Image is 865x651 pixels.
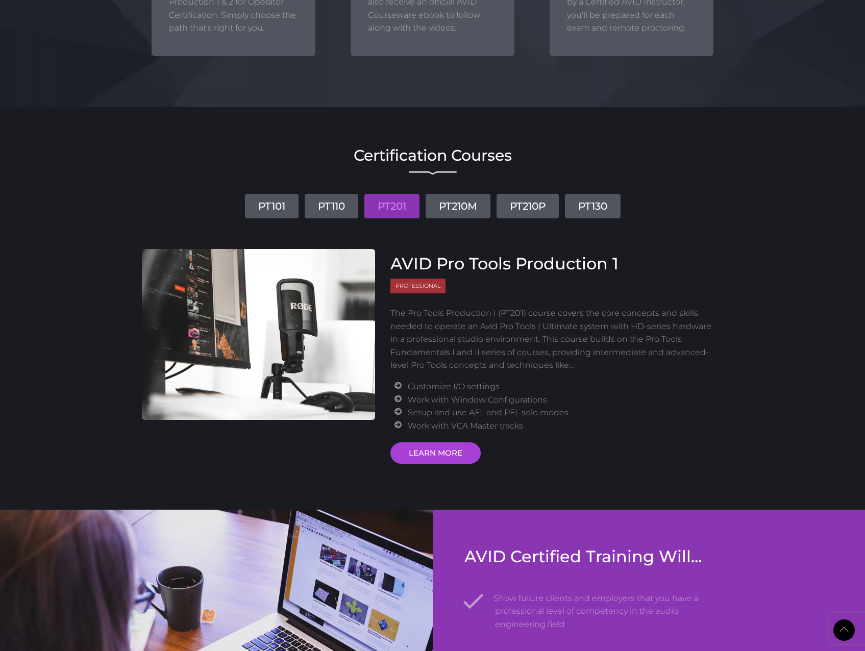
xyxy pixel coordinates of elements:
a: PT210M [426,194,490,218]
li: Work with VCA Master tracks [408,419,715,433]
li: Customize I/O settings [408,380,715,393]
a: Back to Top [833,619,855,641]
p: The Pro Tools Production I (PT201) course covers the core concepts and skills needed to operate a... [390,307,716,372]
li: Show future clients and employers that you have a professional level of competency in the audio e... [495,583,707,631]
a: PT101 [245,194,299,218]
h2: Certification Courses [142,148,724,163]
a: PT201 [364,194,419,218]
h3: AVID Certified Training Will... [464,547,707,566]
a: PT110 [305,194,358,218]
span: Professional [390,279,446,293]
a: PT130 [565,194,621,218]
a: LEARN MORE [390,442,481,464]
li: Work with Window Configurations [408,393,715,407]
img: AVID Pro Tools Production 1 Course [142,249,376,420]
li: Setup and use AFL and PFL solo modes [408,406,715,419]
h3: AVID Pro Tools Production 1 [390,254,716,273]
a: PT210P [497,194,559,218]
img: decorative line [409,171,457,175]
